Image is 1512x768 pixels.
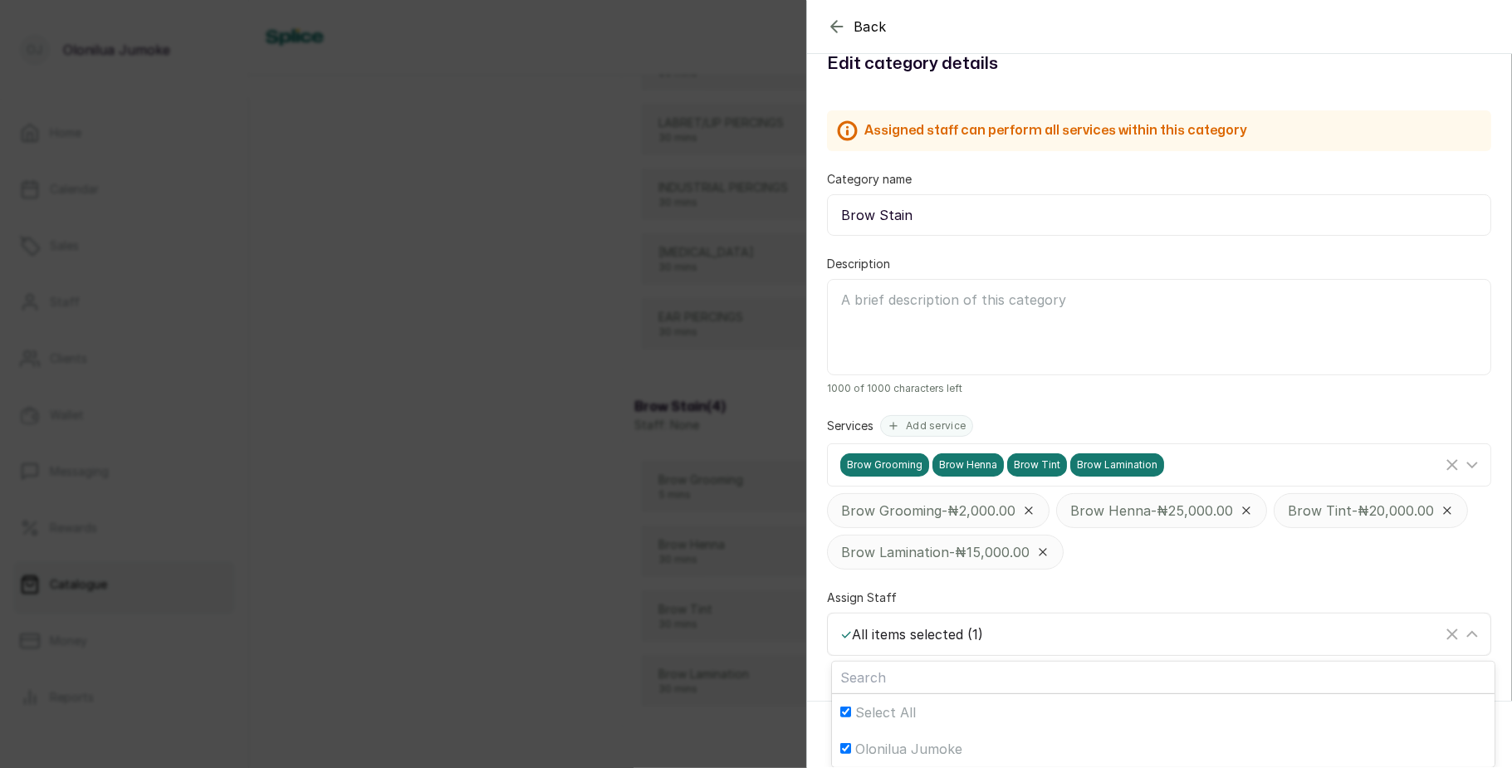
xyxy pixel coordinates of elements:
p: Brow Tint - ₦20,000.00 [1288,501,1434,521]
div: All items selected ( 1 ) [840,624,1442,644]
label: Category name [827,171,912,188]
label: Services [827,418,873,434]
span: ✓ [840,626,852,643]
p: Brow Lamination - ₦15,000.00 [841,542,1030,562]
h2: Assigned staff can perform all services within this category [864,120,1246,140]
label: Assign Staff [827,589,897,606]
span: 1000 of 1000 characters left [827,382,1491,395]
input: Search [832,662,1495,693]
input: Select All [840,707,851,717]
span: Select All [855,702,916,722]
p: Brow Grooming - ₦2,000.00 [841,501,1015,521]
input: E.g Nails [827,194,1491,236]
p: Brow Henna - ₦25,000.00 [1070,501,1233,521]
button: Clear Selected [1442,455,1462,475]
button: Add service [880,415,973,437]
span: Brow Tint [1007,453,1067,477]
button: Clear Selected [1442,624,1462,644]
input: Olonilua Jumoke [840,743,851,754]
span: Back [854,17,887,37]
h1: Edit category details [827,51,1491,77]
button: Back [827,17,887,37]
span: Brow Henna [932,453,1004,477]
span: Brow Grooming [840,453,929,477]
span: Olonilua Jumoke [855,739,962,759]
label: Description [827,256,890,272]
span: Brow Lamination [1070,453,1164,477]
